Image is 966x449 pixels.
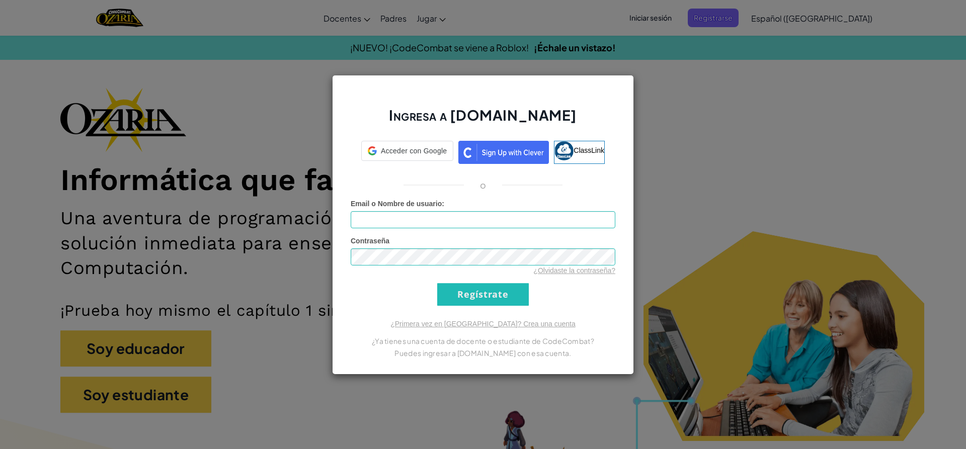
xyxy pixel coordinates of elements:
[437,283,529,306] input: Regístrate
[381,146,447,156] span: Acceder con Google
[351,347,615,359] p: Puedes ingresar a [DOMAIN_NAME] con esa cuenta.
[351,200,442,208] span: Email o Nombre de usuario
[574,146,604,154] span: ClassLink
[351,106,615,135] h2: Ingresa a [DOMAIN_NAME]
[390,320,576,328] a: ¿Primera vez en [GEOGRAPHIC_DATA]? Crea una cuenta
[351,199,444,209] label: :
[554,141,574,160] img: classlink-logo-small.png
[533,266,615,275] a: ¿Olvidaste la contraseña?
[480,179,486,191] p: o
[351,237,389,245] span: Contraseña
[458,141,549,164] img: clever_sso_button@2x.png
[361,141,453,161] div: Acceder con Google
[351,335,615,347] p: ¿Ya tienes una cuenta de docente o estudiante de CodeCombat?
[361,141,453,164] a: Acceder con Google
